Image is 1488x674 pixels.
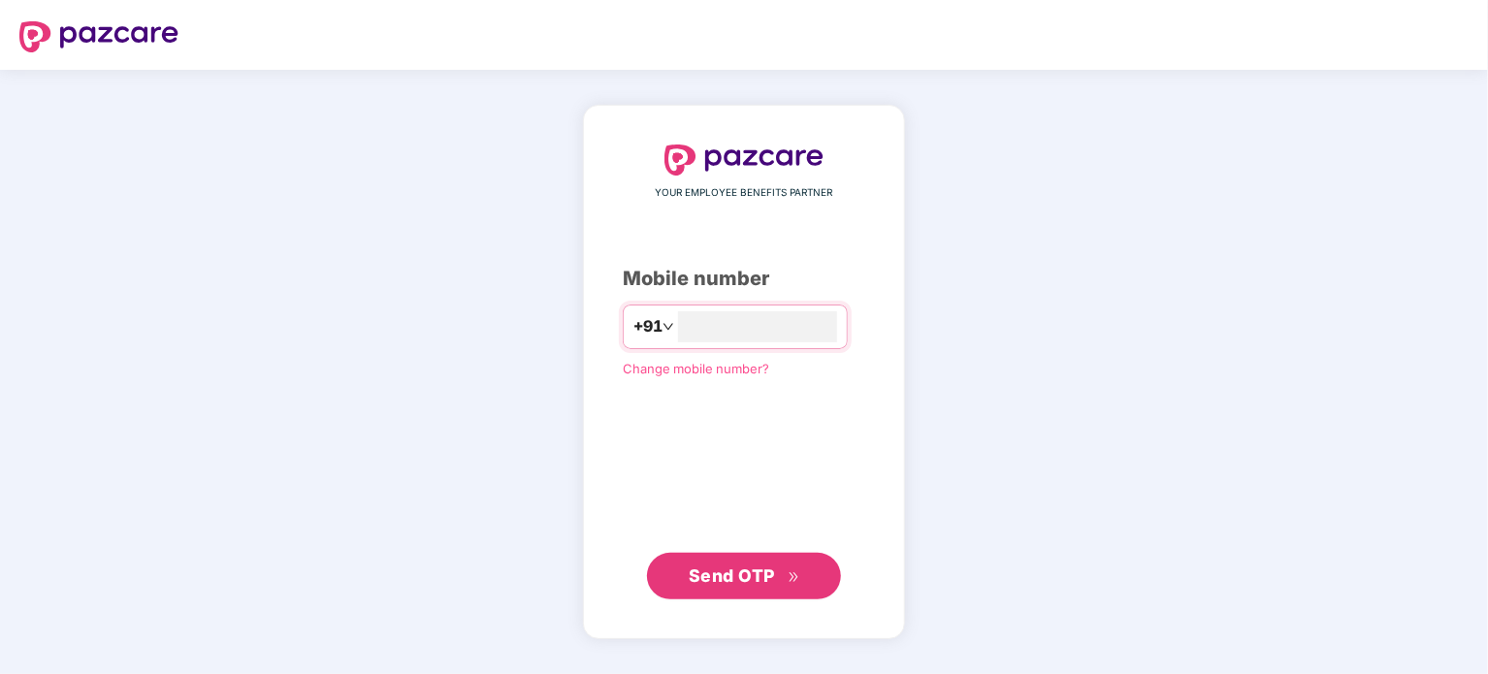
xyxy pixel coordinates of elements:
[656,185,833,201] span: YOUR EMPLOYEE BENEFITS PARTNER
[623,361,769,376] a: Change mobile number?
[788,571,800,584] span: double-right
[664,144,824,176] img: logo
[623,264,865,294] div: Mobile number
[689,565,775,586] span: Send OTP
[663,321,674,333] span: down
[647,553,841,599] button: Send OTPdouble-right
[633,314,663,338] span: +91
[19,21,178,52] img: logo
